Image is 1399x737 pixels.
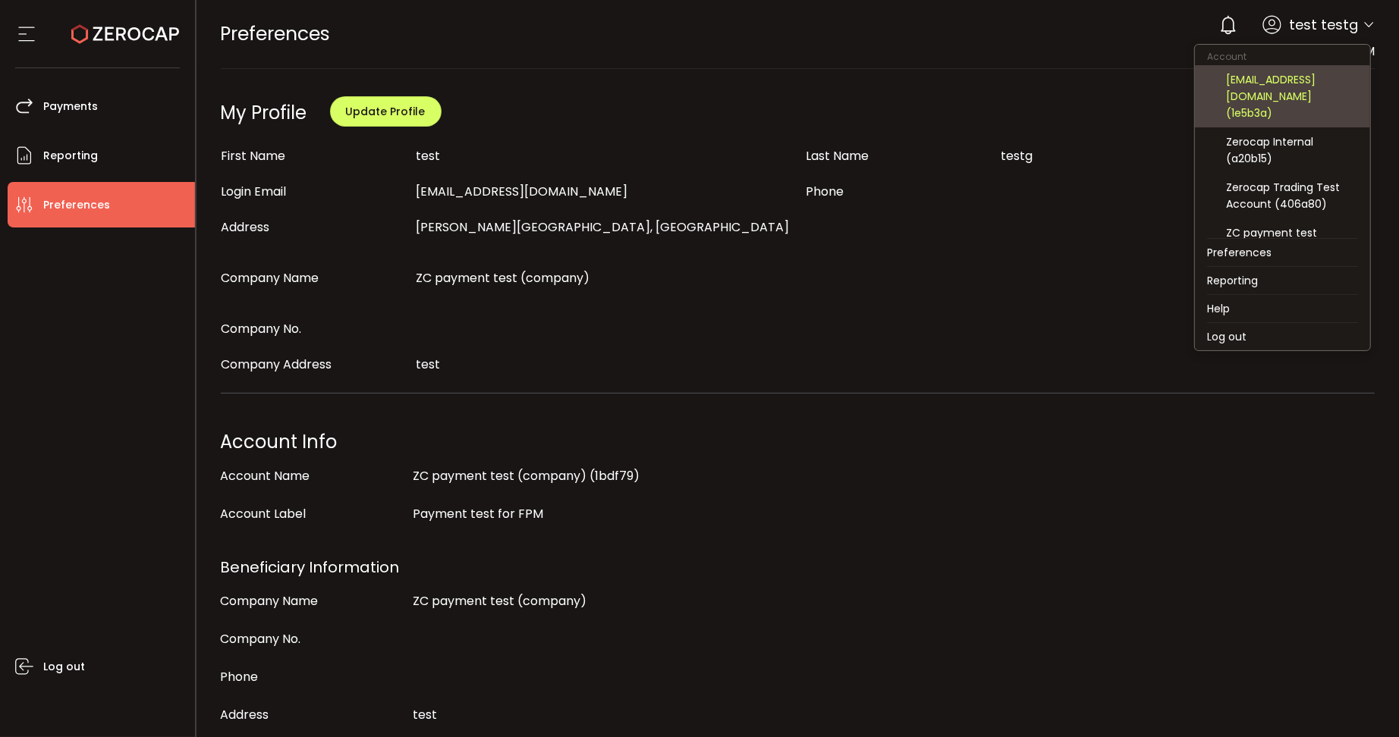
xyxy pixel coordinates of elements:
div: Address [221,700,405,730]
li: Help [1195,295,1370,322]
div: Account Info [221,427,1375,457]
span: [PERSON_NAME][GEOGRAPHIC_DATA], [GEOGRAPHIC_DATA] [416,218,789,236]
span: Update Profile [346,104,426,119]
span: Company Address [222,356,332,373]
div: Account Label [221,499,405,529]
span: Last Name [806,147,869,165]
span: Payments [43,96,98,118]
span: ZC payment test (company) (1bdf79) [413,467,640,485]
span: Log out [43,656,85,678]
li: Log out [1195,323,1370,350]
div: Zerocap Trading Test Account (406a80) [1226,179,1358,212]
span: Company Name [222,269,319,287]
div: Company Name [221,586,405,616]
li: Preferences [1195,239,1370,266]
div: Zerocap Internal (a20b15) [1226,133,1358,167]
span: Preferences [43,194,110,216]
span: Reporting [43,145,98,167]
span: Account [1195,50,1259,63]
div: Phone [221,662,405,692]
button: Update Profile [330,96,442,127]
span: testg [1001,147,1033,165]
span: ZC payment test (company) [413,592,586,610]
span: Company No. [222,320,302,337]
span: Login Email [222,183,287,200]
iframe: Chat Widget [1323,664,1399,737]
span: Payment test for FPM [413,505,543,522]
span: First Name [222,147,286,165]
span: Payment test for FPM [1244,42,1375,60]
span: Preferences [221,20,331,47]
span: ZC payment test (company) [416,269,589,287]
li: Reporting [1195,267,1370,294]
div: My Profile [221,100,307,125]
span: test testg [1289,14,1358,35]
span: [EMAIL_ADDRESS][DOMAIN_NAME] [416,183,627,200]
div: Company No. [221,624,405,654]
div: Beneficiary Information [221,552,1375,582]
span: Phone [806,183,844,200]
span: test [416,356,440,373]
div: Account Name [221,461,405,491]
div: ZC payment test (company) (1bdf79) [1226,224,1358,258]
div: [EMAIL_ADDRESS][DOMAIN_NAME] (1e5b3a) [1226,71,1358,121]
span: test [413,706,437,723]
span: test [416,147,440,165]
span: Address [222,218,270,236]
